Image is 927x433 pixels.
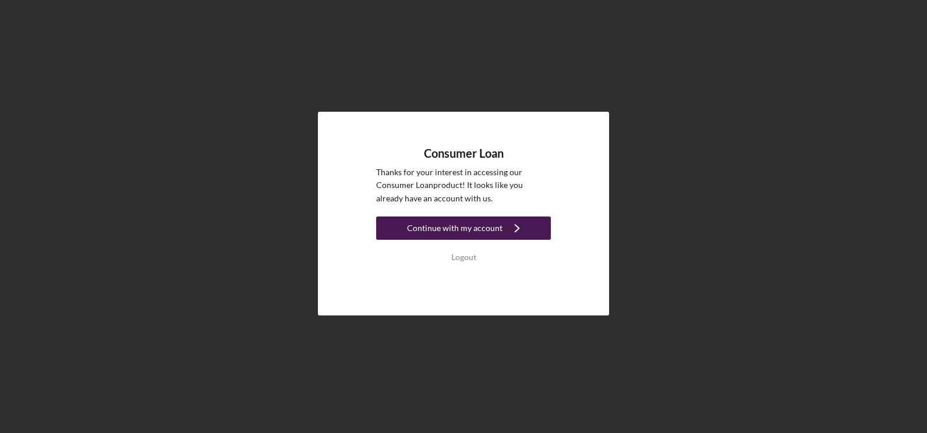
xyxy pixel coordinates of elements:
h4: Consumer Loan [424,147,504,160]
button: Continue with my account [376,216,551,240]
div: Continue with my account [407,216,503,240]
p: Thanks for your interest in accessing our Consumer Loan product! It looks like you already have a... [376,166,551,205]
button: Logout [376,246,551,269]
div: Logout [451,246,476,269]
a: Continue with my account [376,216,551,243]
